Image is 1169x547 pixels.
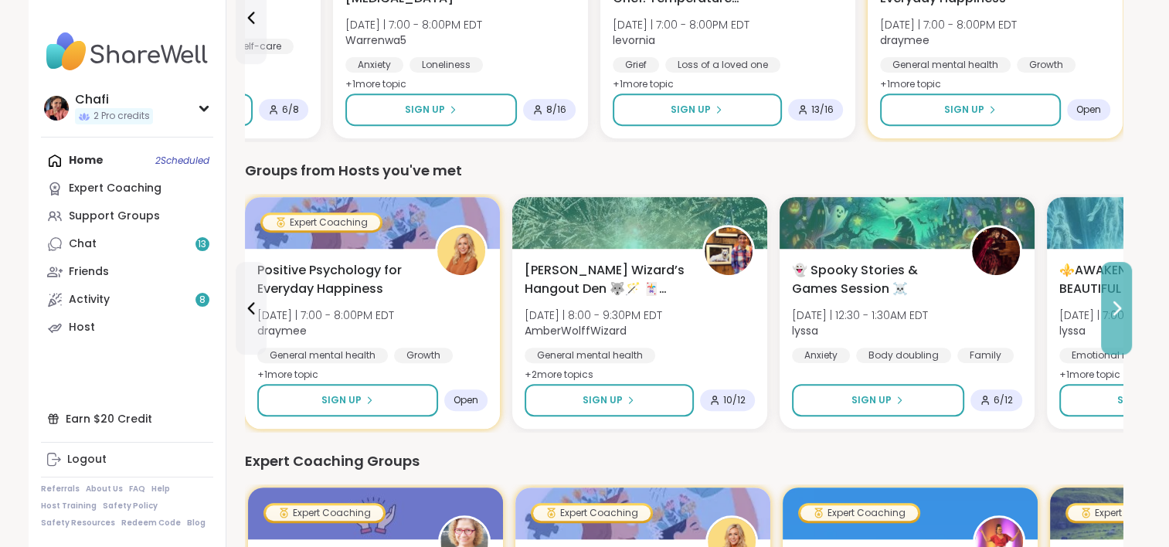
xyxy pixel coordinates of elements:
[69,264,109,280] div: Friends
[41,405,213,433] div: Earn $20 Credit
[957,348,1014,363] div: Family
[257,323,307,338] b: draymee
[1059,323,1086,338] b: lyssa
[533,505,651,521] div: Expert Coaching
[41,258,213,286] a: Friends
[583,393,623,407] span: Sign Up
[41,175,213,202] a: Expert Coaching
[880,93,1061,126] button: Sign Up
[613,32,655,48] b: levornia
[972,227,1020,275] img: lyssa
[257,384,438,416] button: Sign Up
[41,286,213,314] a: Activity8
[800,505,918,521] div: Expert Coaching
[41,25,213,79] img: ShareWell Nav Logo
[525,323,627,338] b: AmberWolffWizard
[282,104,299,116] span: 6 / 8
[525,348,655,363] div: General mental health
[345,93,517,126] button: Sign Up
[41,501,97,511] a: Host Training
[856,348,951,363] div: Body doubling
[525,307,662,323] span: [DATE] | 8:00 - 9:30PM EDT
[880,17,1017,32] span: [DATE] | 7:00 - 8:00PM EDT
[525,261,685,298] span: [PERSON_NAME] Wizard’s Hangout Den 🐺🪄 🃏Trivia Night! 🃏
[121,518,181,528] a: Redeem Code
[546,104,566,116] span: 8 / 16
[93,110,150,123] span: 2 Pro credits
[1117,393,1157,407] span: Sign Up
[245,160,1123,182] div: Groups from Hosts you've met
[257,261,418,298] span: Positive Psychology for Everyday Happiness
[41,484,80,494] a: Referrals
[69,209,160,224] div: Support Groups
[245,450,1123,472] div: Expert Coaching Groups
[1076,104,1101,116] span: Open
[345,32,406,48] b: Warrenwa5
[613,93,782,126] button: Sign Up
[613,17,749,32] span: [DATE] | 7:00 - 8:00PM EDT
[41,518,115,528] a: Safety Resources
[880,32,929,48] b: draymee
[394,348,453,363] div: Growth
[41,202,213,230] a: Support Groups
[613,57,659,73] div: Grief
[792,323,818,338] b: lyssa
[792,348,850,363] div: Anxiety
[67,452,107,467] div: Logout
[723,394,746,406] span: 10 / 12
[792,261,953,298] span: 👻 Spooky Stories & Games Session ☠️
[257,307,394,323] span: [DATE] | 7:00 - 8:00PM EDT
[69,320,95,335] div: Host
[266,505,383,521] div: Expert Coaching
[705,227,753,275] img: AmberWolffWizard
[345,57,403,73] div: Anxiety
[129,484,145,494] a: FAQ
[994,394,1013,406] span: 6 / 12
[69,292,110,307] div: Activity
[41,446,213,474] a: Logout
[75,91,153,108] div: Chafi
[1017,57,1076,73] div: Growth
[454,394,478,406] span: Open
[199,294,206,307] span: 8
[437,227,485,275] img: draymee
[198,238,206,251] span: 13
[257,348,388,363] div: General mental health
[944,103,984,117] span: Sign Up
[811,104,834,116] span: 13 / 16
[44,96,69,121] img: Chafi
[409,57,483,73] div: Loneliness
[665,57,780,73] div: Loss of a loved one
[345,17,482,32] span: [DATE] | 7:00 - 8:00PM EDT
[86,484,123,494] a: About Us
[880,57,1011,73] div: General mental health
[671,103,711,117] span: Sign Up
[263,215,380,230] div: Expert Coaching
[41,314,213,341] a: Host
[792,307,928,323] span: [DATE] | 12:30 - 1:30AM EDT
[525,384,694,416] button: Sign Up
[151,484,170,494] a: Help
[851,393,892,407] span: Sign Up
[321,393,362,407] span: Sign Up
[792,384,964,416] button: Sign Up
[187,518,206,528] a: Blog
[405,103,445,117] span: Sign Up
[103,501,158,511] a: Safety Policy
[69,236,97,252] div: Chat
[41,230,213,258] a: Chat13
[69,181,161,196] div: Expert Coaching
